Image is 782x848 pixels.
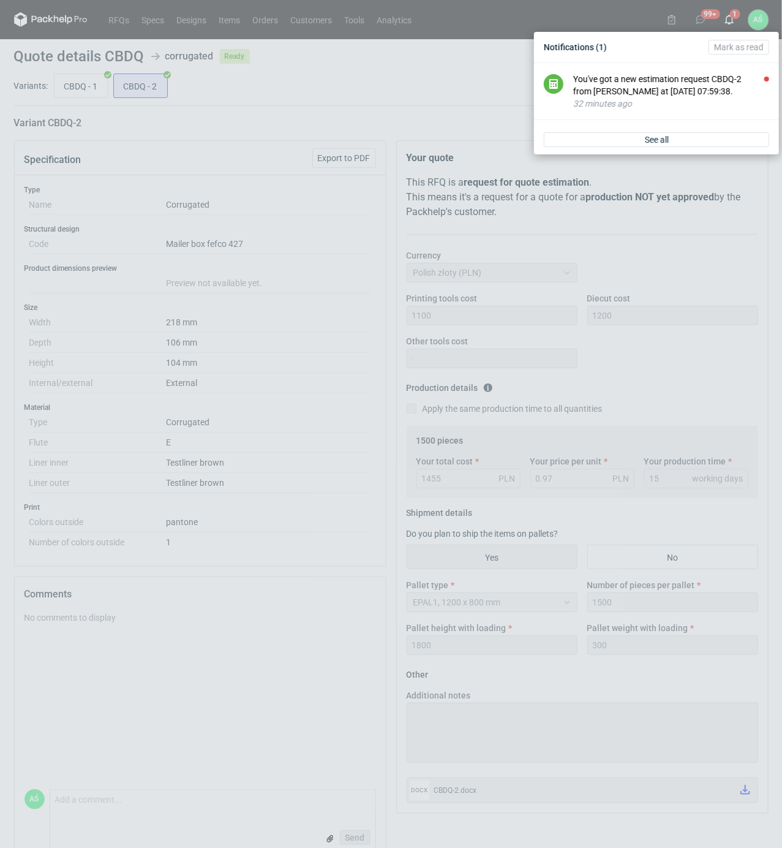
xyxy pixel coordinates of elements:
[645,135,669,144] span: See all
[709,40,769,55] button: Mark as read
[573,73,769,110] button: You've got a new estimation request CBDQ-2 from [PERSON_NAME] at [DATE] 07:59:38.32 minutes ago
[539,37,774,58] div: Notifications (1)
[544,132,769,147] a: See all
[573,73,769,97] div: You've got a new estimation request CBDQ-2 from [PERSON_NAME] at [DATE] 07:59:38.
[573,97,769,110] div: 32 minutes ago
[714,43,764,51] span: Mark as read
